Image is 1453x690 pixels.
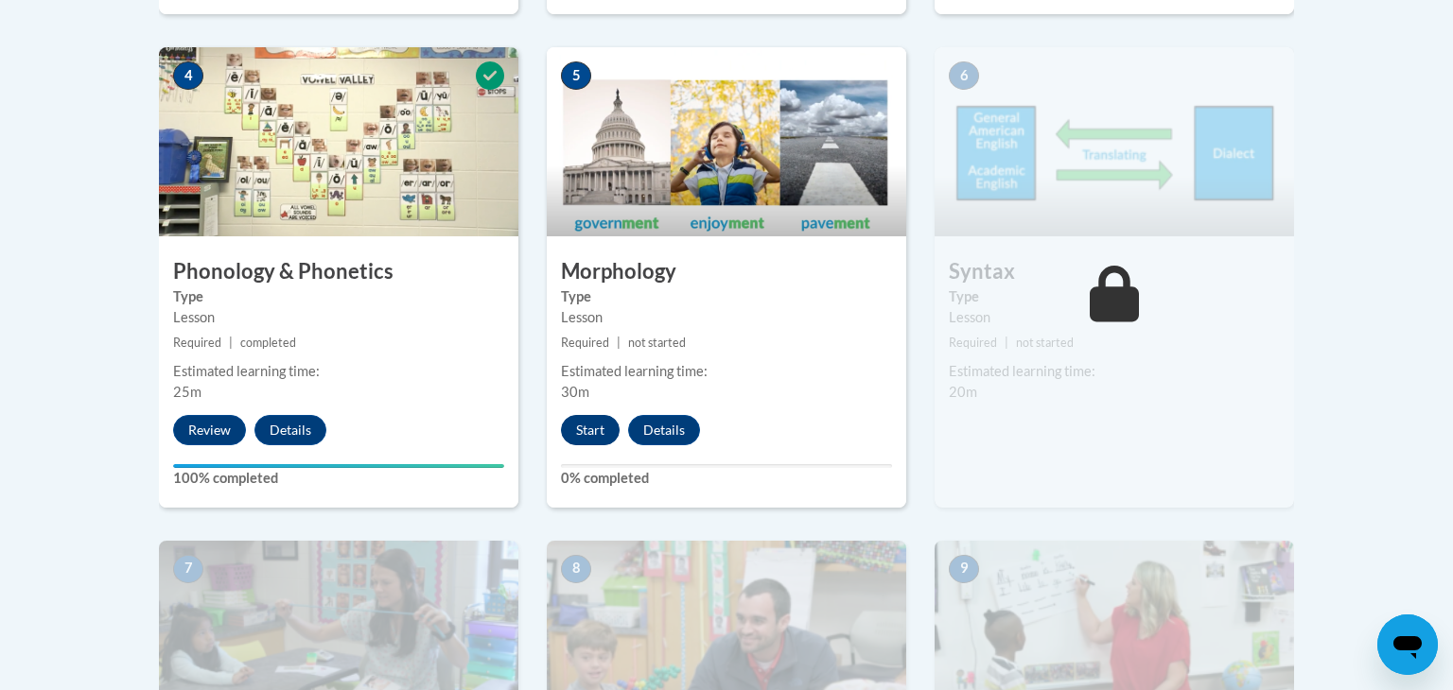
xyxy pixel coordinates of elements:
[547,257,906,286] h3: Morphology
[949,286,1280,307] label: Type
[173,555,203,583] span: 7
[173,336,221,350] span: Required
[1005,336,1008,350] span: |
[949,307,1280,328] div: Lesson
[561,468,892,489] label: 0% completed
[561,361,892,382] div: Estimated learning time:
[935,257,1294,286] h3: Syntax
[561,336,609,350] span: Required
[561,61,591,90] span: 5
[229,336,233,350] span: |
[1377,614,1438,675] iframe: Button to launch messaging window
[173,286,504,307] label: Type
[1016,336,1074,350] span: not started
[254,415,326,445] button: Details
[561,384,589,400] span: 30m
[173,415,246,445] button: Review
[949,555,979,583] span: 9
[949,384,977,400] span: 20m
[240,336,296,350] span: completed
[628,336,686,350] span: not started
[561,286,892,307] label: Type
[173,464,504,468] div: Your progress
[547,47,906,236] img: Course Image
[159,47,518,236] img: Course Image
[173,468,504,489] label: 100% completed
[561,415,620,445] button: Start
[173,384,201,400] span: 25m
[173,361,504,382] div: Estimated learning time:
[173,61,203,90] span: 4
[628,415,700,445] button: Details
[173,307,504,328] div: Lesson
[617,336,621,350] span: |
[561,555,591,583] span: 8
[949,361,1280,382] div: Estimated learning time:
[935,47,1294,236] img: Course Image
[159,257,518,286] h3: Phonology & Phonetics
[949,61,979,90] span: 6
[561,307,892,328] div: Lesson
[949,336,997,350] span: Required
